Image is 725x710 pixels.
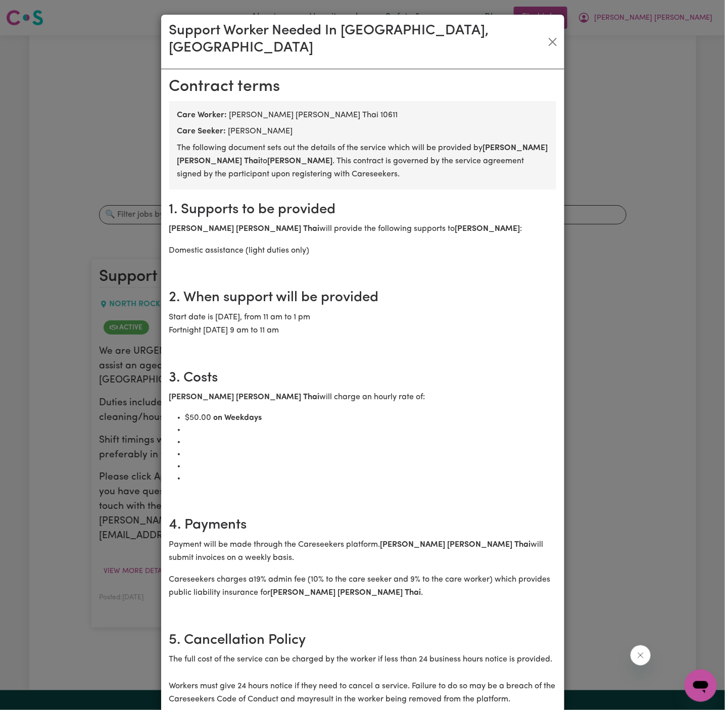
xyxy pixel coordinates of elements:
h2: 3. Costs [169,370,556,387]
b: [PERSON_NAME] [PERSON_NAME] Thai [177,144,548,165]
b: Care Worker: [177,111,227,119]
h2: Contract terms [169,77,556,97]
p: Careseekers charges a 19 % admin fee ( 10 % to the care seeker and 9% to the care worker) which p... [169,573,556,600]
span: $ 50.00 [185,414,212,422]
span: Need any help? [6,7,61,15]
b: [PERSON_NAME] [PERSON_NAME] Thai [271,589,421,597]
p: will charge an hourly rate of: [169,391,556,404]
p: Payment will be made through the Careseekers platform. will submit invoices on a weekly basis. [169,538,556,565]
b: on Weekdays [214,414,262,422]
b: Care Seeker: [177,127,226,135]
b: [PERSON_NAME] [455,225,520,233]
b: [PERSON_NAME] [PERSON_NAME] Thai [169,225,320,233]
iframe: Close message [631,645,651,666]
p: Domestic assistance (light duties only) [169,244,556,257]
h2: 5. Cancellation Policy [169,632,556,649]
b: [PERSON_NAME] [PERSON_NAME] Thai [380,541,531,549]
button: Close [546,34,560,50]
iframe: Button to launch messaging window [685,670,717,702]
p: The full cost of the service can be charged by the worker if less than 24 business hours notice i... [169,653,556,706]
p: Start date is [DATE], from 11 am to 1 pm Fortnight [DATE] 9 am to 11 am [169,311,556,338]
h2: 1. Supports to be provided [169,202,556,219]
b: [PERSON_NAME] [268,157,333,165]
h2: 2. When support will be provided [169,290,556,307]
b: [PERSON_NAME] [PERSON_NAME] Thai [169,393,320,401]
div: [PERSON_NAME] [PERSON_NAME] Thai 10611 [177,109,548,121]
h2: 4. Payments [169,517,556,534]
p: will provide the following supports to : [169,222,556,235]
div: [PERSON_NAME] [177,125,548,137]
h3: Support Worker Needed In [GEOGRAPHIC_DATA], [GEOGRAPHIC_DATA] [169,23,546,57]
p: The following document sets out the details of the service which will be provided by to . This co... [177,141,548,181]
